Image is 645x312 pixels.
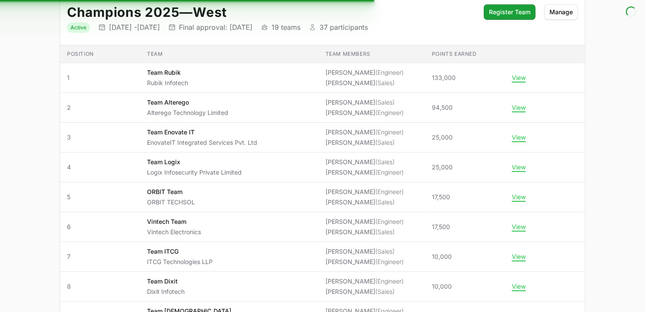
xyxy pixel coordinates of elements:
span: (Engineer) [375,109,404,116]
button: View [512,163,526,171]
li: [PERSON_NAME] [326,79,404,87]
span: 94,500 [432,103,453,112]
li: [PERSON_NAME] [326,168,404,177]
span: 25,000 [432,133,453,142]
li: [PERSON_NAME] [326,217,404,226]
li: [PERSON_NAME] [326,198,404,207]
p: Team Logix [147,158,242,166]
li: [PERSON_NAME] [326,98,404,107]
p: ORBIT TECHSOL [147,198,195,207]
p: Alterego Technology Limited [147,108,228,117]
span: 1 [67,73,133,82]
li: [PERSON_NAME] [326,158,404,166]
span: 17,500 [432,193,450,201]
span: (Engineer) [375,258,404,265]
h2: Champions 2025 West [67,4,475,20]
th: Points earned [425,45,505,63]
p: Rubik Infotech [147,79,188,87]
th: Team members [319,45,425,63]
span: 3 [67,133,133,142]
button: Register Team [484,4,536,20]
button: View [512,253,526,261]
button: View [512,74,526,82]
span: 25,000 [432,163,453,172]
span: 7 [67,252,133,261]
span: 10,000 [432,282,452,291]
p: EnovateIT Integrated Services Pvt. Ltd [147,138,257,147]
li: [PERSON_NAME] [326,247,404,256]
th: Position [60,45,140,63]
p: 37 participants [319,23,368,32]
li: [PERSON_NAME] [326,228,404,236]
span: (Sales) [375,79,395,86]
span: 6 [67,223,133,231]
p: Vintech Electronics [147,228,201,236]
li: [PERSON_NAME] [326,277,404,286]
th: Team [140,45,319,63]
button: View [512,223,526,231]
span: 133,000 [432,73,456,82]
span: (Engineer) [375,169,404,176]
span: (Engineer) [375,128,404,136]
p: Team Enovate IT [147,128,257,137]
button: View [512,104,526,111]
span: 4 [67,163,133,172]
span: (Sales) [375,288,395,295]
button: Manage [544,4,578,20]
li: [PERSON_NAME] [326,138,404,147]
li: [PERSON_NAME] [326,287,404,296]
span: (Sales) [375,158,395,166]
span: — [180,4,193,20]
span: 17,500 [432,223,450,231]
p: ORBIT Team [147,188,195,196]
p: Final approval: [DATE] [179,23,252,32]
span: 10,000 [432,252,452,261]
button: View [512,283,526,290]
span: (Engineer) [375,188,404,195]
p: Logix Infosecurity Private Limited [147,168,242,177]
span: (Engineer) [375,277,404,285]
p: Team Dixit [147,277,185,286]
span: Manage [549,7,573,17]
p: Team ITCG [147,247,213,256]
span: (Sales) [375,228,395,236]
button: View [512,134,526,141]
p: Team Rubik [147,68,188,77]
span: (Sales) [375,198,395,206]
span: (Sales) [375,99,395,106]
span: (Sales) [375,248,395,255]
span: 2 [67,103,133,112]
span: 5 [67,193,133,201]
span: (Engineer) [375,218,404,225]
span: 8 [67,282,133,291]
li: [PERSON_NAME] [326,188,404,196]
p: Team Alterego [147,98,228,107]
p: 19 teams [271,23,300,32]
li: [PERSON_NAME] [326,258,404,266]
p: [DATE] - [DATE] [109,23,160,32]
span: (Engineer) [375,69,404,76]
span: (Sales) [375,139,395,146]
button: View [512,193,526,201]
p: Vintech Team [147,217,201,226]
li: [PERSON_NAME] [326,68,404,77]
li: [PERSON_NAME] [326,108,404,117]
p: ITCG Technologies LLP [147,258,213,266]
li: [PERSON_NAME] [326,128,404,137]
span: Register Team [489,7,530,17]
p: Dixit Infotech [147,287,185,296]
